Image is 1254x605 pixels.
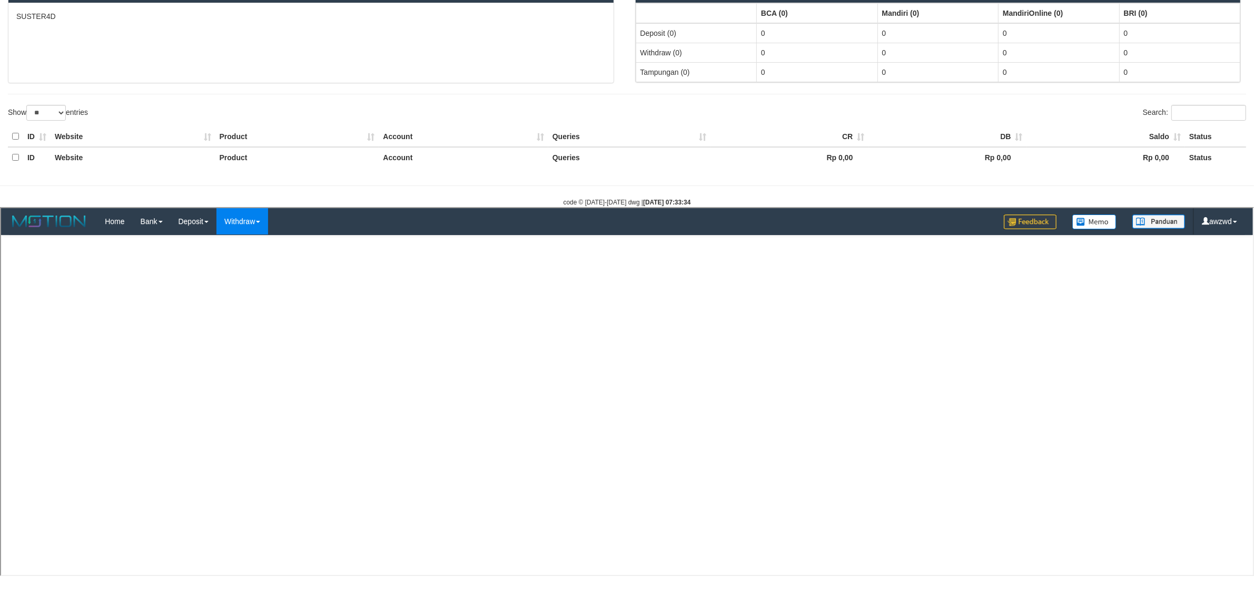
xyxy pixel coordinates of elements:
input: Search: [1171,105,1246,121]
td: 0 [999,62,1120,82]
th: Rp 0,00 [1027,147,1185,168]
small: code © [DATE]-[DATE] dwg | [564,199,691,206]
img: Button%20Memo.svg [1071,6,1115,21]
td: 0 [757,62,878,82]
label: Show entries [8,105,88,121]
th: Group: activate to sort column ascending [877,3,999,23]
td: 0 [757,43,878,62]
th: Website [51,126,215,147]
td: 0 [999,23,1120,43]
th: ID [23,126,51,147]
th: Group: activate to sort column ascending [636,3,757,23]
td: 0 [1119,23,1240,43]
th: Saldo [1027,126,1185,147]
td: 0 [877,23,999,43]
td: Deposit (0) [636,23,757,43]
th: Status [1185,147,1246,168]
th: DB [868,126,1026,147]
th: CR [710,126,868,147]
img: panduan.png [1131,6,1184,21]
td: 0 [999,43,1120,62]
th: Status [1185,126,1246,147]
th: Queries [548,126,710,147]
td: 0 [1119,62,1240,82]
td: 0 [877,43,999,62]
th: Account [379,126,548,147]
strong: [DATE] 07:33:34 [643,199,690,206]
th: Rp 0,00 [868,147,1026,168]
th: Group: activate to sort column ascending [757,3,878,23]
th: Rp 0,00 [710,147,868,168]
img: MOTION_logo.png [8,5,88,21]
th: ID [23,147,51,168]
td: Tampungan (0) [636,62,757,82]
td: 0 [1119,43,1240,62]
td: 0 [877,62,999,82]
th: Website [51,147,215,168]
td: Withdraw (0) [636,43,757,62]
select: Showentries [26,105,66,121]
th: Product [215,126,379,147]
td: 0 [757,23,878,43]
th: Group: activate to sort column ascending [999,3,1120,23]
th: Group: activate to sort column ascending [1119,3,1240,23]
th: Queries [548,147,710,168]
label: Search: [1143,105,1246,121]
img: Feedback.jpg [1003,6,1055,21]
p: SUSTER4D [16,11,606,22]
th: Account [379,147,548,168]
th: Product [215,147,379,168]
